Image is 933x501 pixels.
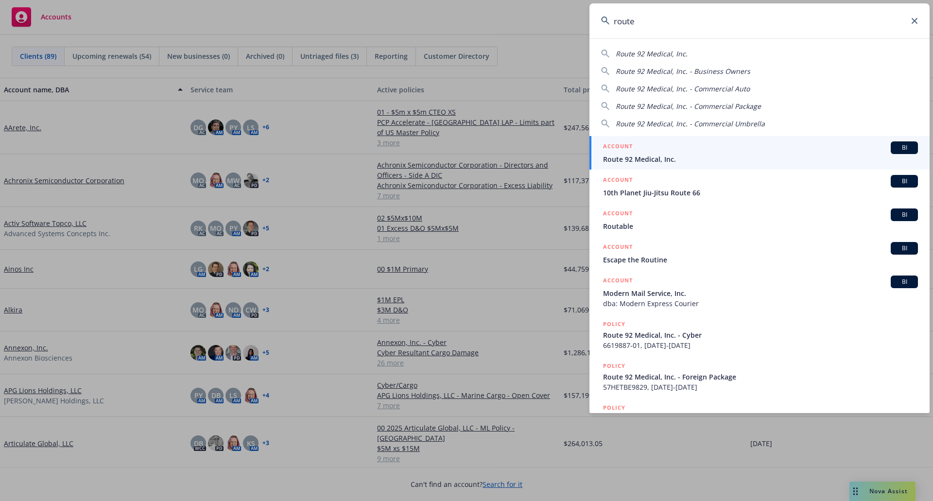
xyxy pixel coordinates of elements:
h5: POLICY [603,319,625,329]
span: Route 92 Medical, Inc. - Business Owners [616,67,750,76]
span: Route 92 Medical, Inc. [603,154,918,164]
span: Route 92 Medical, Inc. - Foreign Package [603,372,918,382]
h5: ACCOUNT [603,242,633,254]
span: 6619887-01, [DATE]-[DATE] [603,340,918,350]
a: ACCOUNTBIModern Mail Service, Inc.dba: Modern Express Courier [589,270,930,314]
a: POLICYRoute 92 Medical, Inc. - Cyber6619887-01, [DATE]-[DATE] [589,314,930,356]
a: ACCOUNTBI10th Planet Jiu-Jitsu Route 66 [589,170,930,203]
span: BI [895,244,914,253]
h5: ACCOUNT [603,175,633,187]
span: Escape the Routine [603,255,918,265]
input: Search... [589,3,930,38]
span: Route 92 Medical, Inc. - Commercial Umbrella [616,119,765,128]
a: ACCOUNTBIEscape the Routine [589,237,930,270]
span: 10th Planet Jiu-Jitsu Route 66 [603,188,918,198]
h5: ACCOUNT [603,141,633,153]
span: Modern Mail Service, Inc. [603,288,918,298]
h5: ACCOUNT [603,276,633,287]
span: BI [895,143,914,152]
span: BI [895,277,914,286]
a: ACCOUNTBIRoute 92 Medical, Inc. [589,136,930,170]
h5: POLICY [603,403,625,413]
a: ACCOUNTBIRoutable [589,203,930,237]
span: Routable [603,221,918,231]
h5: POLICY [603,361,625,371]
span: BI [895,177,914,186]
span: Route 92 Medical, Inc. - Commercial Auto [616,84,750,93]
span: Route 92 Medical, Inc. - Commercial Package [616,102,761,111]
span: BI [895,210,914,219]
a: POLICYRoute 92 Medical, Inc. - Foreign Package57HETBE9829, [DATE]-[DATE] [589,356,930,397]
span: 57HETBE9829, [DATE]-[DATE] [603,382,918,392]
span: Route 92 Medical, Inc. - Cyber [603,330,918,340]
a: POLICY [589,397,930,439]
span: Route 92 Medical, Inc. [616,49,688,58]
h5: ACCOUNT [603,208,633,220]
span: dba: Modern Express Courier [603,298,918,309]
